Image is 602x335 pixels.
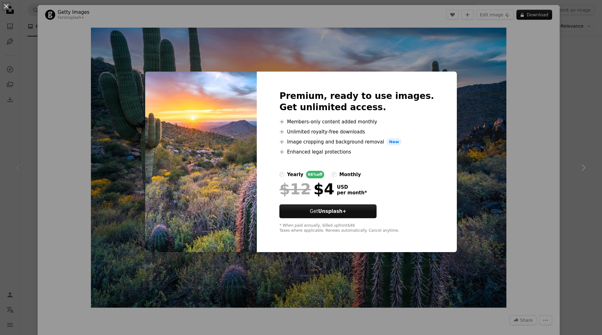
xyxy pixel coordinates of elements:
[279,148,434,156] li: Enhanced legal protections
[279,172,284,177] input: yearly66%off
[279,128,434,136] li: Unlimited royalty-free downloads
[287,171,303,178] div: yearly
[145,72,257,252] img: premium_photo-1733267072229-31bea780c39e
[279,181,334,197] div: $4
[337,190,367,196] span: per month *
[279,223,434,233] div: * When paid annually, billed upfront $48 Taxes where applicable. Renews automatically. Cancel any...
[279,90,434,113] h2: Premium, ready to use images. Get unlimited access.
[337,184,367,190] span: USD
[318,208,346,214] strong: Unsplash+
[279,118,434,126] li: Members-only content added monthly
[279,181,311,197] span: $12
[306,171,325,178] div: 66% off
[332,172,337,177] input: monthly
[279,138,434,146] li: Image cropping and background removal
[279,204,377,218] button: GetUnsplash+
[387,138,402,146] span: New
[339,171,361,178] div: monthly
